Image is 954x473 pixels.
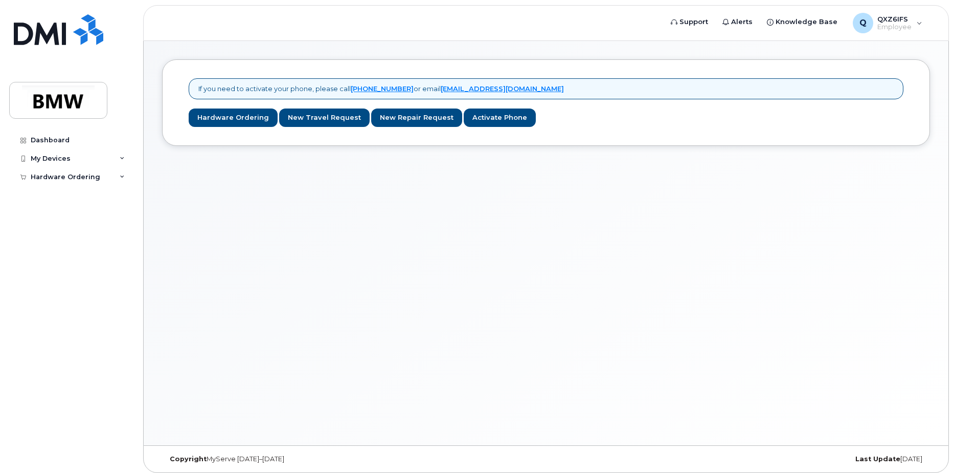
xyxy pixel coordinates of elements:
div: [DATE] [674,455,930,463]
a: Activate Phone [464,109,536,127]
a: [EMAIL_ADDRESS][DOMAIN_NAME] [441,84,564,93]
strong: Copyright [170,455,207,463]
div: MyServe [DATE]–[DATE] [162,455,418,463]
a: [PHONE_NUMBER] [351,84,414,93]
p: If you need to activate your phone, please call or email [198,84,564,94]
a: New Repair Request [371,109,462,127]
a: Hardware Ordering [189,109,278,127]
strong: Last Update [855,455,900,463]
a: New Travel Request [279,109,370,127]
